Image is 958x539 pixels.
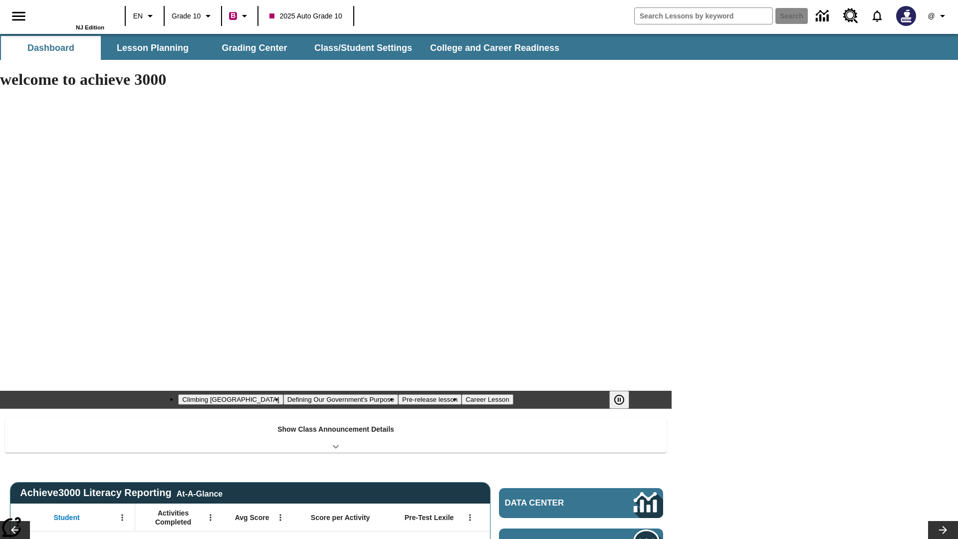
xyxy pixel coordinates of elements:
[115,510,130,525] button: Open Menu
[398,394,462,405] button: Slide 3 Pre-release lesson
[178,394,283,405] button: Slide 1 Climbing Mount Tai
[277,424,394,435] p: Show Class Announcement Details
[20,487,223,499] span: Achieve3000 Literacy Reporting
[462,394,513,405] button: Slide 4 Career Lesson
[1,36,101,60] button: Dashboard
[810,2,837,30] a: Data Center
[140,509,206,527] span: Activities Completed
[422,36,567,60] button: College and Career Readiness
[405,513,454,522] span: Pre-Test Lexile
[168,7,218,25] button: Grade: Grade 10, Select a grade
[39,3,104,30] div: Home
[928,11,935,21] span: @
[609,391,639,409] div: Pause
[283,394,398,405] button: Slide 2 Defining Our Government's Purpose
[505,498,599,508] span: Data Center
[864,3,890,29] a: Notifications
[129,7,161,25] button: Language: EN, Select a language
[5,418,667,453] div: Show Class Announcement Details
[4,1,33,31] button: Open side menu
[203,510,218,525] button: Open Menu
[103,36,203,60] button: Lesson Planning
[896,6,916,26] img: Avatar
[922,7,954,25] button: Profile/Settings
[273,510,288,525] button: Open Menu
[177,488,223,499] div: At-A-Glance
[231,9,236,22] span: B
[499,488,663,518] a: Data Center
[306,36,420,60] button: Class/Student Settings
[54,513,80,522] span: Student
[609,391,629,409] button: Pause
[225,7,254,25] button: Boost Class color is violet red. Change class color
[928,521,958,539] button: Lesson carousel, Next
[890,3,922,29] button: Select a new avatar
[837,2,864,29] a: Resource Center, Will open in new tab
[635,8,772,24] input: search field
[39,4,104,24] a: Home
[463,510,478,525] button: Open Menu
[133,11,143,21] span: EN
[311,513,370,522] span: Score per Activity
[172,11,201,21] span: Grade 10
[205,36,304,60] button: Grading Center
[76,24,104,30] span: NJ Edition
[235,513,269,522] span: Avg Score
[269,11,342,21] span: 2025 Auto Grade 10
